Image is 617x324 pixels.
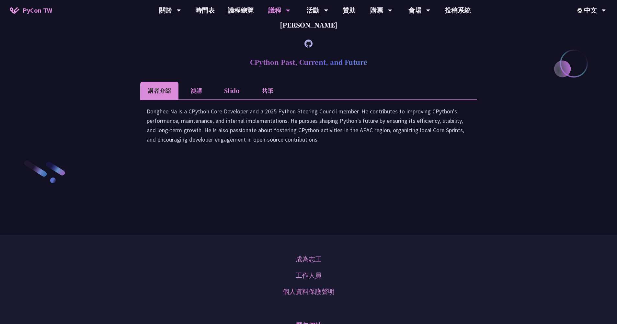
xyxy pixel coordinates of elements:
img: Locale Icon [577,8,584,13]
li: 講者介紹 [140,82,178,99]
a: 工作人員 [296,271,322,280]
div: Donghee Na is a CPython Core Developer and a 2025 Python Steering Council member. He contributes ... [147,107,471,151]
li: Slido [214,82,250,99]
div: [PERSON_NAME] [140,15,477,35]
img: Home icon of PyCon TW 2025 [10,7,19,14]
li: 演講 [178,82,214,99]
a: PyCon TW [3,2,59,18]
li: 共筆 [250,82,285,99]
span: PyCon TW [23,6,52,15]
a: 個人資料保護聲明 [283,287,335,296]
h2: CPython Past, Current, and Future [140,52,477,72]
a: 成為志工 [296,254,322,264]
